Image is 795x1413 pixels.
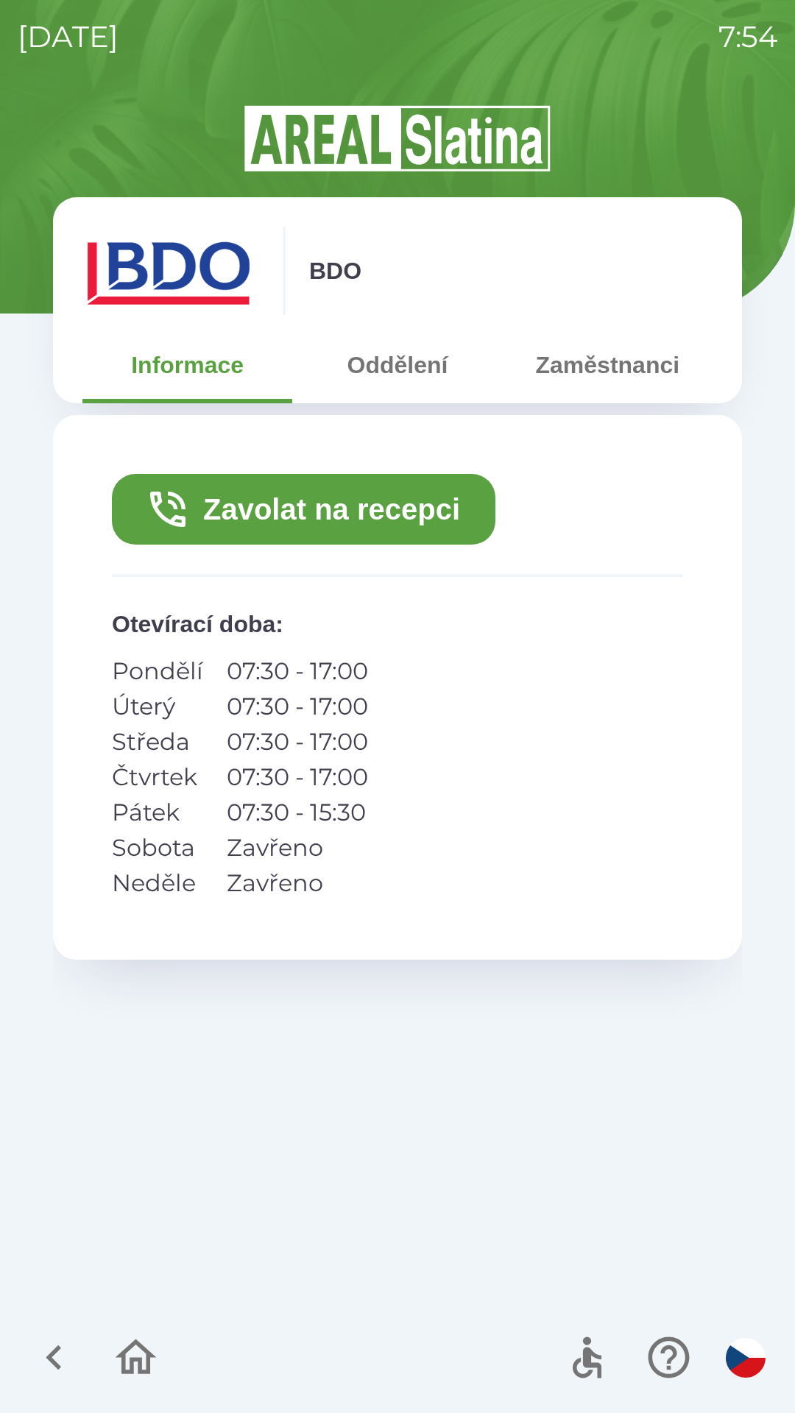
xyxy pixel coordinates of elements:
p: Zavřeno [227,865,368,901]
p: Sobota [112,830,203,865]
p: 07:30 - 17:00 [227,759,368,795]
p: Zavřeno [227,830,368,865]
img: ae7449ef-04f1-48ed-85b5-e61960c78b50.png [82,227,259,315]
p: Středa [112,724,203,759]
img: cs flag [726,1338,766,1378]
p: 07:30 - 15:30 [227,795,368,830]
p: Pondělí [112,654,203,689]
button: Zavolat na recepci [112,474,495,545]
button: Informace [82,339,292,392]
button: Oddělení [292,339,502,392]
p: 07:30 - 17:00 [227,724,368,759]
p: Neděle [112,865,203,901]
p: [DATE] [18,15,119,59]
button: Zaměstnanci [503,339,713,392]
p: BDO [309,253,361,288]
p: Pátek [112,795,203,830]
img: Logo [53,103,742,174]
p: Úterý [112,689,203,724]
p: 07:30 - 17:00 [227,689,368,724]
p: Čtvrtek [112,759,203,795]
p: Otevírací doba : [112,606,683,642]
p: 7:54 [718,15,777,59]
p: 07:30 - 17:00 [227,654,368,689]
